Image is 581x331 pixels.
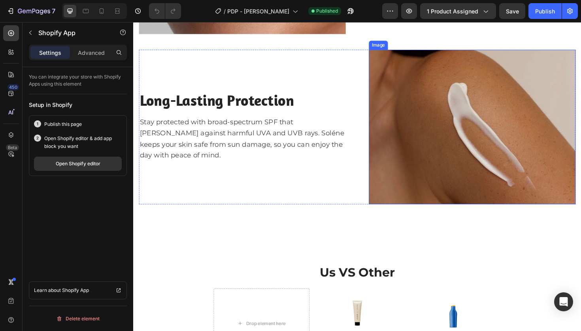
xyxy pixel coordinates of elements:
img: gempages_576729813935457219-43db4515-be33-42ac-b6fa-115915a351d9.png [221,288,253,328]
div: Setup in Shopify [29,101,127,109]
p: 7 [52,6,55,16]
a: Learn about Shopify App [29,281,127,299]
button: 7 [3,3,59,19]
p: Advanced [78,49,105,57]
div: Open Intercom Messenger [554,292,573,311]
span: 1 product assigned [427,7,478,15]
p: Settings [39,49,61,57]
h2: Us VS Other [85,256,389,274]
div: Beta [6,144,19,151]
p: Shopify App [38,28,106,37]
span: Published [316,7,338,15]
div: Publish [535,7,555,15]
p: Learn about [34,286,61,294]
div: Delete element [56,314,100,324]
div: Drop element here [119,316,161,322]
p: You can integrate your store with Shopify Apps using this element [29,73,127,88]
div: Open Shopify editor [56,160,100,167]
iframe: Design area [133,22,581,331]
div: 450 [8,84,19,90]
p: Shopify App [62,286,89,294]
button: Delete element [29,312,127,325]
p: Publish this page [44,120,82,128]
span: Save [506,8,519,15]
p: Open Shopify editor & add app block you want [44,135,122,150]
div: Undo/Redo [149,3,181,19]
img: gempages_576729813935457219-5d04d51f-1036-41d5-8d94-4a61c75673c8.jpg [249,29,468,193]
button: Publish [528,3,562,19]
button: Save [499,3,525,19]
div: Image [251,21,268,28]
span: / [224,7,226,15]
span: PDP - [PERSON_NAME] [227,7,289,15]
button: Open Shopify editor [34,157,122,171]
button: 1 product assigned [420,3,496,19]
